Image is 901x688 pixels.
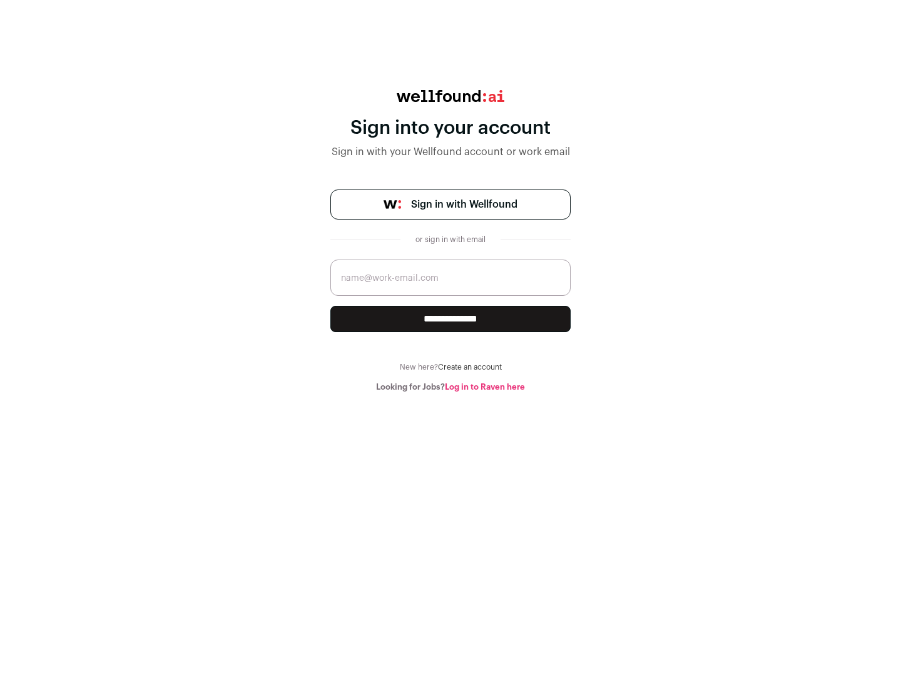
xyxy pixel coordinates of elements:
[384,200,401,209] img: wellfound-symbol-flush-black-fb3c872781a75f747ccb3a119075da62bfe97bd399995f84a933054e44a575c4.png
[330,190,571,220] a: Sign in with Wellfound
[438,363,502,371] a: Create an account
[330,382,571,392] div: Looking for Jobs?
[330,362,571,372] div: New here?
[445,383,525,391] a: Log in to Raven here
[330,117,571,139] div: Sign into your account
[330,260,571,296] input: name@work-email.com
[330,144,571,159] div: Sign in with your Wellfound account or work email
[411,197,517,212] span: Sign in with Wellfound
[410,235,491,245] div: or sign in with email
[397,90,504,102] img: wellfound:ai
